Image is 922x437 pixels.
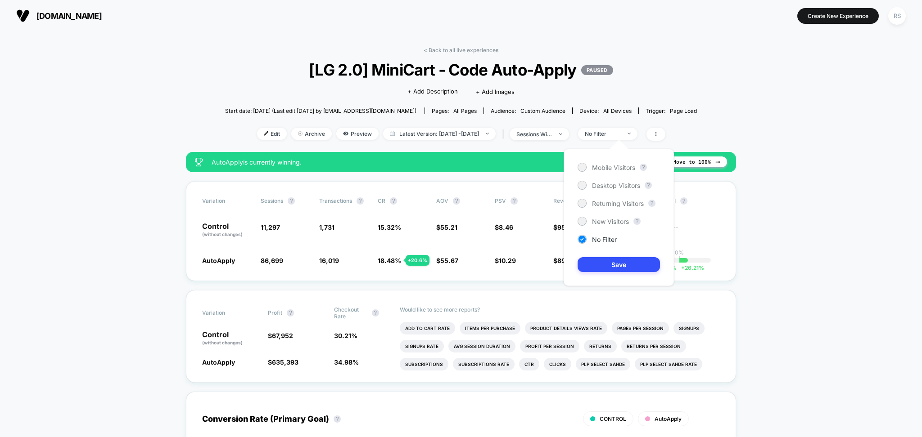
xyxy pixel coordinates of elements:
[225,107,416,114] span: Start date: [DATE] (Last edit [DATE] by [EMAIL_ADDRESS][DOMAIN_NAME])
[261,197,283,204] span: Sessions
[670,107,697,114] span: Page Load
[195,158,203,166] img: success_star
[511,197,518,205] button: ?
[334,306,367,320] span: Checkout Rate
[592,182,640,189] span: Desktop Visitors
[516,131,552,138] div: sessions with impression
[553,223,580,231] span: $
[486,133,489,134] img: end
[460,322,520,334] li: Items Per Purchase
[202,340,243,345] span: (without changes)
[202,306,252,320] span: Variation
[670,197,720,205] span: CI
[495,197,506,204] span: PSV
[287,309,294,317] button: ?
[378,223,401,231] span: 15.32 %
[476,88,515,95] span: + Add Images
[212,158,657,166] span: AutoApply is currently winning.
[544,358,571,370] li: Clicks
[576,358,630,370] li: Plp Select Sahde
[400,340,444,352] li: Signups Rate
[334,358,359,366] span: 34.98 %
[390,131,395,136] img: calendar
[553,257,583,264] span: $
[592,236,617,243] span: No Filter
[202,223,252,238] p: Control
[436,197,448,204] span: AOV
[520,340,579,352] li: Profit Per Session
[635,358,702,370] li: Plp Select Sahde Rate
[400,322,455,334] li: Add To Cart Rate
[648,200,655,207] button: ?
[448,340,515,352] li: Avg Session Duration
[400,358,448,370] li: Subscriptions
[202,257,235,264] span: AutoApply
[645,182,652,189] button: ?
[319,197,352,204] span: Transactions
[584,340,617,352] li: Returns
[621,340,686,352] li: Returns Per Session
[677,264,704,271] span: 26.21 %
[436,257,458,264] span: $
[655,415,682,422] span: AutoApply
[291,128,332,140] span: Archive
[519,358,539,370] li: Ctr
[666,156,727,167] button: Move to 100%
[264,131,268,136] img: edit
[888,7,906,25] div: RS
[680,197,687,205] button: ?
[406,255,429,266] div: + 20.6 %
[440,223,457,231] span: 55.21
[499,223,513,231] span: 8.46
[440,257,458,264] span: 55.67
[272,332,293,339] span: 67,952
[261,257,283,264] span: 86,699
[495,257,516,264] span: $
[640,164,647,171] button: ?
[390,197,397,205] button: ?
[357,197,364,205] button: ?
[670,225,720,238] span: ---
[453,107,477,114] span: all pages
[572,107,638,114] span: Device:
[436,223,457,231] span: $
[646,107,697,114] div: Trigger:
[453,197,460,205] button: ?
[378,197,385,204] span: CR
[202,331,259,346] p: Control
[432,107,477,114] div: Pages:
[407,87,458,96] span: + Add Description
[336,128,379,140] span: Preview
[202,197,252,205] span: Variation
[633,218,641,225] button: ?
[612,322,669,334] li: Pages Per Session
[272,358,298,366] span: 635,393
[257,128,287,140] span: Edit
[202,232,243,237] span: (without changes)
[400,306,720,313] p: Would like to see more reports?
[453,358,515,370] li: Subscriptions Rate
[261,223,280,231] span: 11,297
[268,358,298,366] span: $
[585,130,621,137] div: No Filter
[288,197,295,205] button: ?
[603,107,632,114] span: all devices
[495,223,513,231] span: $
[268,332,293,339] span: $
[673,322,705,334] li: Signups
[383,128,496,140] span: Latest Version: [DATE] - [DATE]
[378,257,401,264] span: 18.48 %
[886,7,908,25] button: RS
[298,131,303,136] img: end
[202,358,235,366] span: AutoApply
[600,415,626,422] span: CONTROL
[491,107,565,114] div: Audience:
[592,200,644,207] span: Returning Visitors
[559,133,562,135] img: end
[424,47,498,54] a: < Back to all live experiences
[525,322,607,334] li: Product Details Views Rate
[319,257,339,264] span: 16,019
[500,128,510,141] span: |
[592,164,635,171] span: Mobile Visitors
[319,223,334,231] span: 1,731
